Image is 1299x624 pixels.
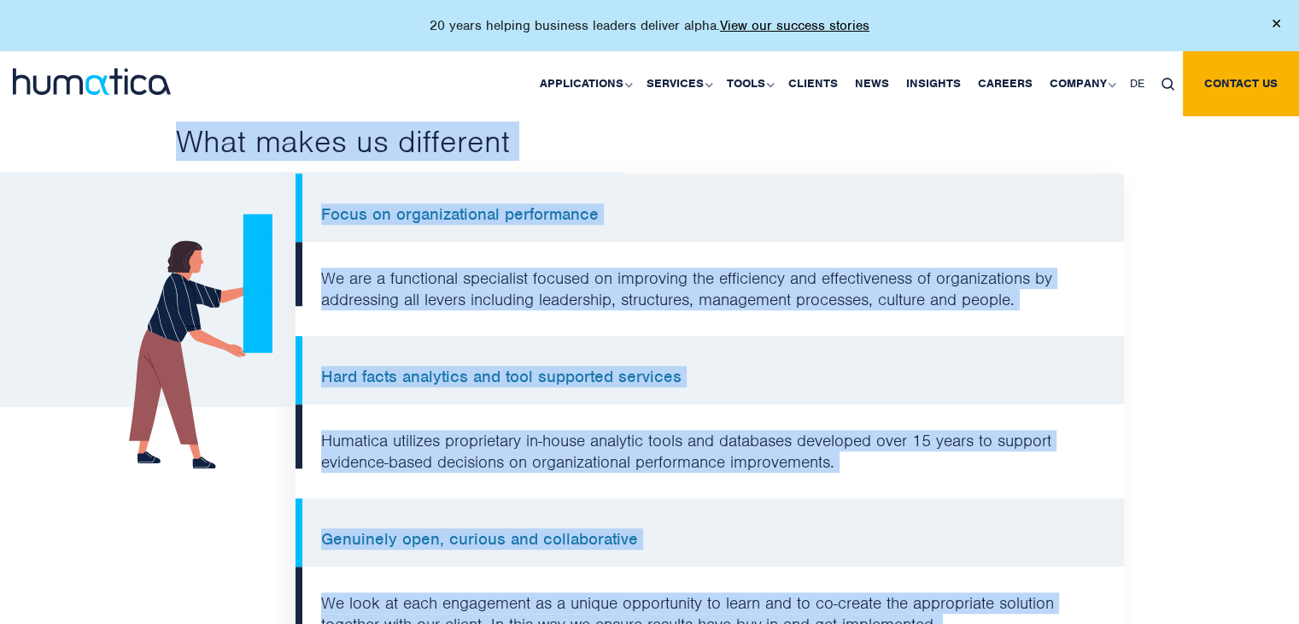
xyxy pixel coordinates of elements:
a: Applications [531,51,638,116]
p: 20 years helping business leaders deliver alpha. [430,17,869,34]
li: Humatica utilizes proprietary in-house analytic tools and databases developed over 15 years to su... [295,404,1124,498]
img: What makes us different? [129,214,272,468]
a: Careers [969,51,1041,116]
a: Services [638,51,718,116]
span: DE [1130,76,1144,91]
li: Genuinely open, curious and collaborative [295,498,1124,567]
a: Tools [718,51,780,116]
li: Focus on organizational performance [295,174,1124,242]
li: We are a functional specialist focused on improving the efficiency and effectiveness of organizat... [295,242,1124,336]
a: Insights [898,51,969,116]
a: Contact us [1183,51,1299,116]
img: logo [13,68,171,95]
a: DE [1121,51,1153,116]
h2: What makes us different [176,121,1124,161]
li: Hard facts analytics and tool supported services [295,336,1124,404]
a: View our success stories [720,17,869,34]
img: search_icon [1161,78,1174,91]
a: News [846,51,898,116]
a: Clients [780,51,846,116]
a: Company [1041,51,1121,116]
